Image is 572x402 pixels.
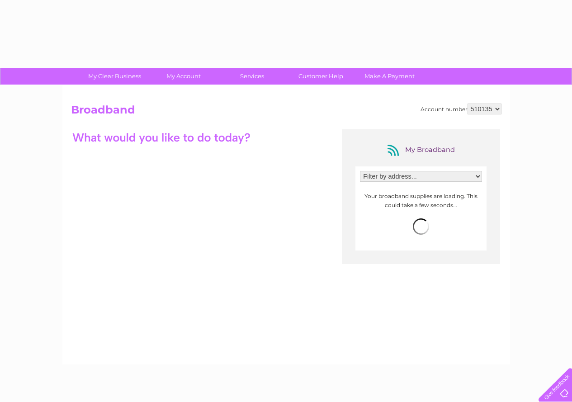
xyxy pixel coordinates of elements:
a: My Account [146,68,221,85]
a: Make A Payment [352,68,427,85]
h2: Broadband [71,104,501,121]
a: Customer Help [284,68,358,85]
img: loading [413,218,429,235]
a: Services [215,68,289,85]
a: My Clear Business [77,68,152,85]
div: My Broadband [385,143,457,157]
div: Account number [421,104,501,114]
p: Your broadband supplies are loading. This could take a few seconds... [360,192,482,209]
